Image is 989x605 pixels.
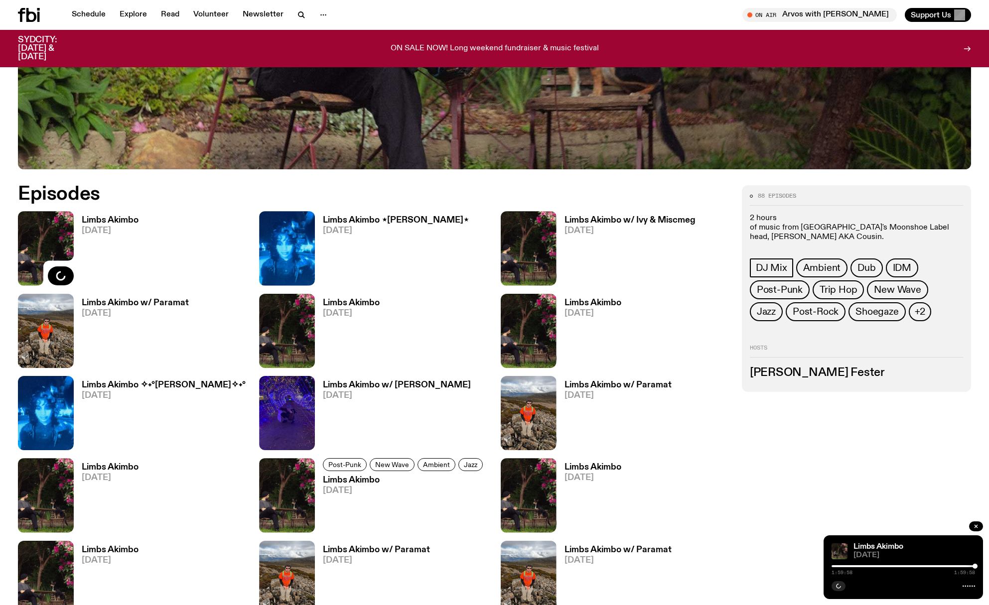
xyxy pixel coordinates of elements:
[954,570,975,575] span: 1:59:58
[501,211,557,285] img: Jackson sits at an outdoor table, legs crossed and gazing at a black and brown dog also sitting a...
[756,262,787,273] span: DJ Mix
[915,306,926,317] span: +2
[323,556,430,565] span: [DATE]
[565,391,672,400] span: [DATE]
[259,458,315,532] img: Jackson sits at an outdoor table, legs crossed and gazing at a black and brown dog also sitting a...
[323,299,380,307] h3: Limbs Akimbo
[315,381,471,450] a: Limbs Akimbo w/ [PERSON_NAME][DATE]
[793,306,839,317] span: Post-Rock
[850,258,882,277] a: Dub
[18,36,82,61] h3: SYDCITY: [DATE] & [DATE]
[911,10,951,19] span: Support Us
[259,294,315,368] img: Jackson sits at an outdoor table, legs crossed and gazing at a black and brown dog also sitting a...
[464,461,477,469] span: Jazz
[565,309,621,318] span: [DATE]
[565,227,696,235] span: [DATE]
[82,381,246,389] h3: Limbs Akimbo ✧˖°[PERSON_NAME]✧˖°
[323,476,486,484] h3: Limbs Akimbo
[565,474,621,482] span: [DATE]
[114,8,153,22] a: Explore
[757,284,803,295] span: Post-Punk
[893,262,911,273] span: IDM
[857,262,875,273] span: Dub
[786,302,846,321] a: Post-Rock
[74,381,246,450] a: Limbs Akimbo ✧˖°[PERSON_NAME]✧˖°[DATE]
[315,216,469,285] a: Limbs Akimbo ⋆[PERSON_NAME]⋆[DATE]
[813,280,864,299] a: Trip Hop
[323,546,430,554] h3: Limbs Akimbo w/ Paramat
[557,299,621,368] a: Limbs Akimbo[DATE]
[832,570,852,575] span: 1:59:58
[82,309,189,318] span: [DATE]
[328,461,361,469] span: Post-Punk
[66,8,112,22] a: Schedule
[750,258,793,277] a: DJ Mix
[323,486,486,495] span: [DATE]
[323,458,367,471] a: Post-Punk
[323,227,469,235] span: [DATE]
[742,8,897,22] button: On AirArvos with [PERSON_NAME]
[905,8,971,22] button: Support Us
[82,546,139,554] h3: Limbs Akimbo
[370,458,415,471] a: New Wave
[74,216,139,285] a: Limbs Akimbo[DATE]
[18,458,74,532] img: Jackson sits at an outdoor table, legs crossed and gazing at a black and brown dog also sitting a...
[853,543,903,551] a: Limbs Akimbo
[750,345,963,357] h2: Hosts
[867,280,928,299] a: New Wave
[796,258,848,277] a: Ambient
[187,8,235,22] a: Volunteer
[82,227,139,235] span: [DATE]
[323,216,469,225] h3: Limbs Akimbo ⋆[PERSON_NAME]⋆
[418,458,455,471] a: Ambient
[565,299,621,307] h3: Limbs Akimbo
[886,258,918,277] a: IDM
[848,302,905,321] a: Shoegaze
[323,381,471,389] h3: Limbs Akimbo w/ [PERSON_NAME]
[323,391,471,400] span: [DATE]
[565,556,672,565] span: [DATE]
[750,367,963,378] h3: [PERSON_NAME] Fester
[757,306,776,317] span: Jazz
[315,299,380,368] a: Limbs Akimbo[DATE]
[832,543,848,559] img: Jackson sits at an outdoor table, legs crossed and gazing at a black and brown dog also sitting a...
[750,280,810,299] a: Post-Punk
[501,458,557,532] img: Jackson sits at an outdoor table, legs crossed and gazing at a black and brown dog also sitting a...
[565,381,672,389] h3: Limbs Akimbo w/ Paramat
[565,463,621,472] h3: Limbs Akimbo
[82,556,139,565] span: [DATE]
[565,546,672,554] h3: Limbs Akimbo w/ Paramat
[423,461,450,469] span: Ambient
[750,214,963,242] p: 2 hours of music from [GEOGRAPHIC_DATA]'s Moonshoe Label head, [PERSON_NAME] AKA Cousin.
[874,284,921,295] span: New Wave
[237,8,289,22] a: Newsletter
[501,294,557,368] img: Jackson sits at an outdoor table, legs crossed and gazing at a black and brown dog also sitting a...
[82,299,189,307] h3: Limbs Akimbo w/ Paramat
[323,309,380,318] span: [DATE]
[82,391,246,400] span: [DATE]
[853,552,975,559] span: [DATE]
[391,44,599,53] p: ON SALE NOW! Long weekend fundraiser & music festival
[557,463,621,532] a: Limbs Akimbo[DATE]
[750,302,783,321] a: Jazz
[565,216,696,225] h3: Limbs Akimbo w/ Ivy & Miscmeg
[82,216,139,225] h3: Limbs Akimbo
[820,284,857,295] span: Trip Hop
[909,302,932,321] button: +2
[74,299,189,368] a: Limbs Akimbo w/ Paramat[DATE]
[855,306,898,317] span: Shoegaze
[557,381,672,450] a: Limbs Akimbo w/ Paramat[DATE]
[758,193,796,199] span: 88 episodes
[375,461,409,469] span: New Wave
[155,8,185,22] a: Read
[315,476,486,532] a: Limbs Akimbo[DATE]
[557,216,696,285] a: Limbs Akimbo w/ Ivy & Miscmeg[DATE]
[82,463,139,472] h3: Limbs Akimbo
[74,463,139,532] a: Limbs Akimbo[DATE]
[18,185,649,203] h2: Episodes
[803,262,841,273] span: Ambient
[458,458,483,471] a: Jazz
[82,474,139,482] span: [DATE]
